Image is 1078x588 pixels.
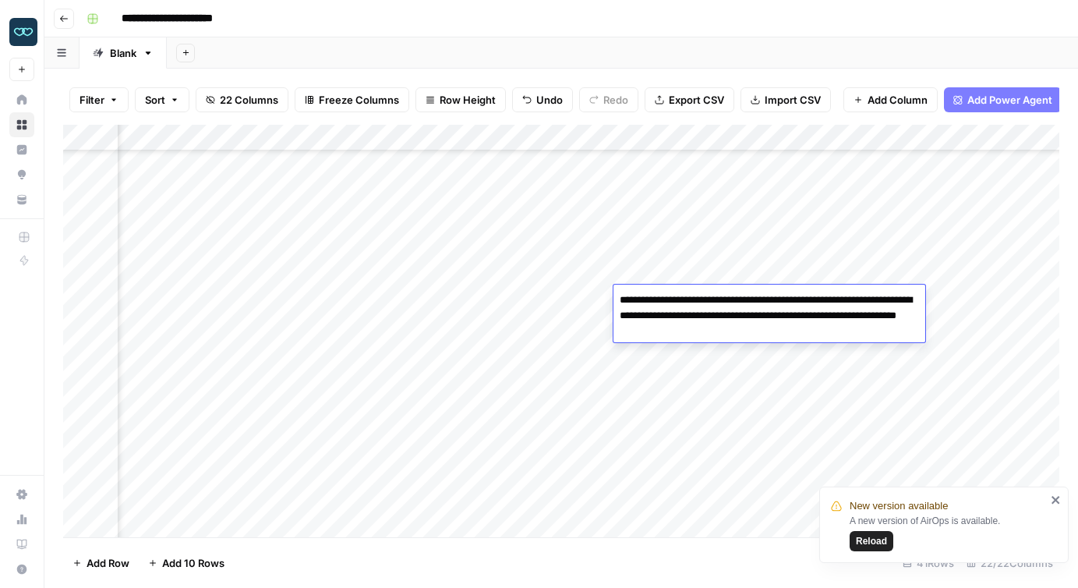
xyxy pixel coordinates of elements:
[856,534,887,548] span: Reload
[603,92,628,108] span: Redo
[9,482,34,507] a: Settings
[9,87,34,112] a: Home
[440,92,496,108] span: Row Height
[850,514,1046,551] div: A new version of AirOps is available.
[9,532,34,557] a: Learning Hub
[9,137,34,162] a: Insights
[139,551,234,576] button: Add 10 Rows
[579,87,638,112] button: Redo
[843,87,938,112] button: Add Column
[944,87,1062,112] button: Add Power Agent
[1051,494,1062,506] button: close
[80,37,167,69] a: Blank
[9,162,34,187] a: Opportunities
[9,557,34,582] button: Help + Support
[145,92,165,108] span: Sort
[512,87,573,112] button: Undo
[645,87,734,112] button: Export CSV
[69,87,129,112] button: Filter
[896,551,960,576] div: 41 Rows
[9,12,34,51] button: Workspace: Zola Inc
[319,92,399,108] span: Freeze Columns
[960,551,1059,576] div: 22/22 Columns
[9,18,37,46] img: Zola Inc Logo
[850,531,893,551] button: Reload
[162,555,224,571] span: Add 10 Rows
[220,92,278,108] span: 22 Columns
[87,555,129,571] span: Add Row
[415,87,506,112] button: Row Height
[740,87,831,112] button: Import CSV
[9,507,34,532] a: Usage
[669,92,724,108] span: Export CSV
[80,92,104,108] span: Filter
[536,92,563,108] span: Undo
[9,187,34,212] a: Your Data
[196,87,288,112] button: 22 Columns
[850,498,948,514] span: New version available
[295,87,409,112] button: Freeze Columns
[9,112,34,137] a: Browse
[110,45,136,61] div: Blank
[135,87,189,112] button: Sort
[967,92,1052,108] span: Add Power Agent
[63,551,139,576] button: Add Row
[868,92,928,108] span: Add Column
[765,92,821,108] span: Import CSV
